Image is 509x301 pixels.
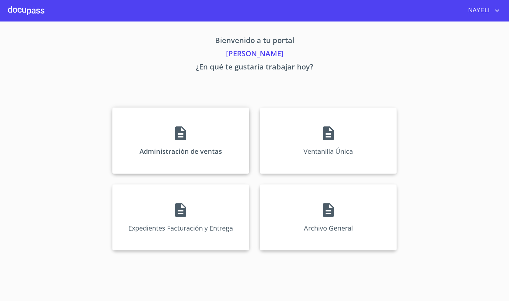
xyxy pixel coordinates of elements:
[463,5,493,16] span: NAYELI
[50,61,459,74] p: ¿En qué te gustaría trabajar hoy?
[50,48,459,61] p: [PERSON_NAME]
[304,224,353,233] p: Archivo General
[128,224,233,233] p: Expedientes Facturación y Entrega
[140,147,222,156] p: Administración de ventas
[463,5,501,16] button: account of current user
[304,147,353,156] p: Ventanilla Única
[50,35,459,48] p: Bienvenido a tu portal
